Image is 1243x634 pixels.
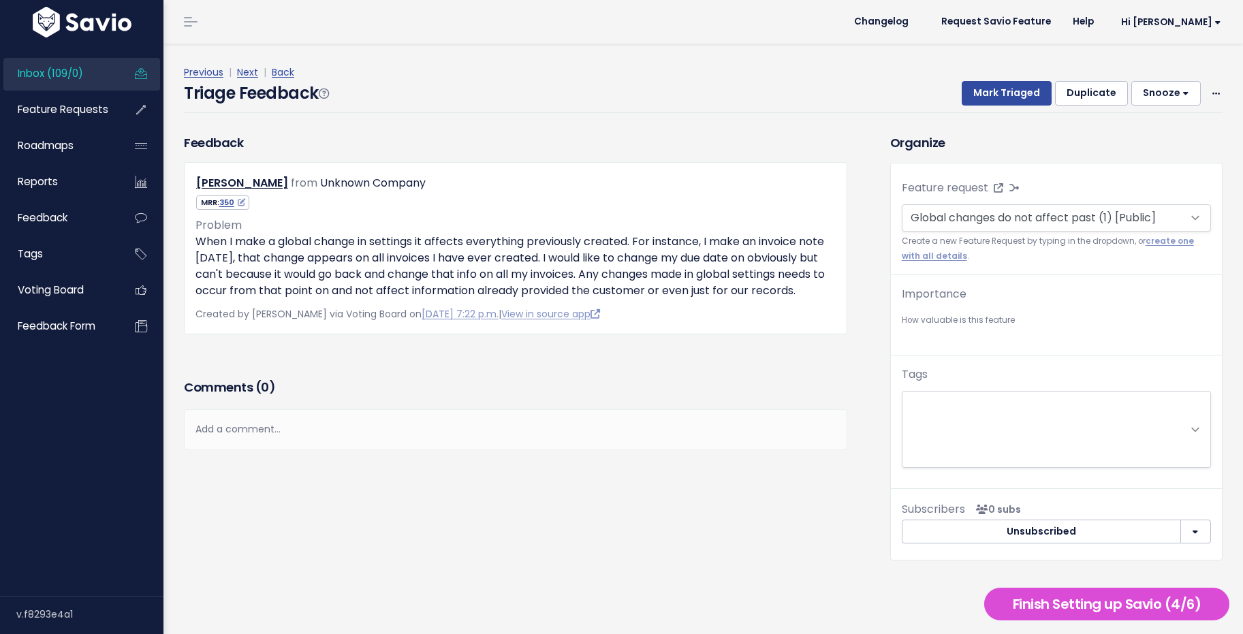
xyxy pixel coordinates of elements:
[195,234,836,299] p: When I make a global change in settings it affects everything previously created. For instance, I...
[18,247,43,261] span: Tags
[902,501,965,517] span: Subscribers
[184,81,328,106] h4: Triage Feedback
[930,12,1062,32] a: Request Savio Feature
[261,379,269,396] span: 0
[184,133,243,152] h3: Feedback
[1105,12,1232,33] a: Hi [PERSON_NAME]
[196,175,288,191] a: [PERSON_NAME]
[3,311,113,342] a: Feedback form
[3,166,113,197] a: Reports
[3,238,113,270] a: Tags
[3,58,113,89] a: Inbox (109/0)
[3,94,113,125] a: Feature Requests
[890,133,1223,152] h3: Organize
[422,307,499,321] a: [DATE] 7:22 p.m.
[962,81,1052,106] button: Mark Triaged
[854,17,909,27] span: Changelog
[196,195,249,210] span: MRR:
[237,65,258,79] a: Next
[1062,12,1105,32] a: Help
[18,283,84,297] span: Voting Board
[184,409,847,449] div: Add a comment...
[902,234,1211,264] small: Create a new Feature Request by typing in the dropdown, or .
[971,503,1021,516] span: <p><strong>Subscribers</strong><br><br> No subscribers yet<br> </p>
[18,138,74,153] span: Roadmaps
[902,286,966,302] label: Importance
[3,130,113,161] a: Roadmaps
[1131,81,1201,106] button: Snooze
[3,274,113,306] a: Voting Board
[18,319,95,333] span: Feedback form
[261,65,269,79] span: |
[291,175,317,191] span: from
[902,313,1211,328] small: How valuable is this feature
[226,65,234,79] span: |
[195,217,242,233] span: Problem
[195,307,600,321] span: Created by [PERSON_NAME] via Voting Board on |
[18,102,108,116] span: Feature Requests
[3,202,113,234] a: Feedback
[184,378,847,397] h3: Comments ( )
[990,594,1223,614] h5: Finish Setting up Savio (4/6)
[29,7,135,37] img: logo-white.9d6f32f41409.svg
[1121,17,1221,27] span: Hi [PERSON_NAME]
[18,66,83,80] span: Inbox (109/0)
[184,65,223,79] a: Previous
[902,366,928,383] label: Tags
[902,180,988,196] label: Feature request
[18,174,58,189] span: Reports
[18,210,67,225] span: Feedback
[1055,81,1128,106] button: Duplicate
[16,597,163,632] div: v.f8293e4a1
[219,197,245,208] a: 350
[902,520,1181,544] button: Unsubscribed
[320,174,426,193] div: Unknown Company
[272,65,294,79] a: Back
[501,307,600,321] a: View in source app
[902,236,1194,261] a: create one with all details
